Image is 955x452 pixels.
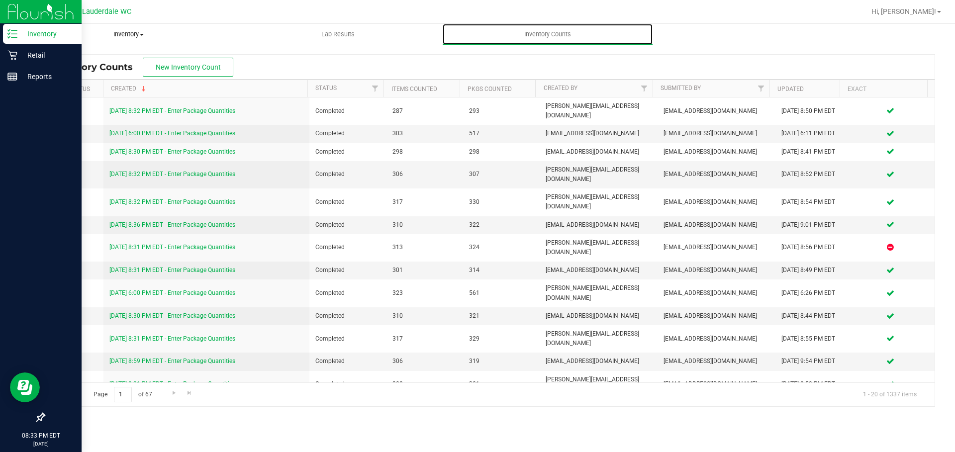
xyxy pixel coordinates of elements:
span: Ft. Lauderdale WC [72,7,131,16]
span: [EMAIL_ADDRESS][DOMAIN_NAME] [664,197,769,207]
p: [DATE] [4,440,77,448]
span: Lab Results [308,30,368,39]
span: Completed [315,266,380,275]
input: 1 [114,387,132,402]
a: Lab Results [233,24,443,45]
iframe: Resource center [10,372,40,402]
span: [EMAIL_ADDRESS][DOMAIN_NAME] [546,266,652,275]
a: Created [111,85,148,92]
a: [DATE] 8:36 PM EDT - Enter Package Quantities [109,221,235,228]
span: 303 [392,129,457,138]
a: Filter [367,80,383,97]
span: 323 [392,288,457,298]
p: 08:33 PM EDT [4,431,77,440]
span: [PERSON_NAME][EMAIL_ADDRESS][DOMAIN_NAME] [546,192,652,211]
span: Completed [315,197,380,207]
div: [DATE] 9:01 PM EDT [781,220,840,230]
span: Completed [315,220,380,230]
span: [PERSON_NAME][EMAIL_ADDRESS][DOMAIN_NAME] [546,238,652,257]
span: 301 [392,266,457,275]
a: [DATE] 8:31 PM EDT - Enter Package Quantities [109,335,235,342]
div: [DATE] 8:50 PM EDT [781,106,840,116]
a: [DATE] 6:00 PM EDT - Enter Package Quantities [109,289,235,296]
a: Filter [753,80,769,97]
span: Completed [315,243,380,252]
div: [DATE] 8:50 PM EDT [781,379,840,389]
span: 308 [392,379,457,389]
span: [PERSON_NAME][EMAIL_ADDRESS][DOMAIN_NAME] [546,283,652,302]
span: Completed [315,170,380,179]
span: 317 [392,197,457,207]
span: Page of 67 [85,387,160,402]
a: Items Counted [391,86,437,92]
span: Completed [315,379,380,389]
p: Inventory [17,28,77,40]
button: New Inventory Count [143,58,233,77]
span: [EMAIL_ADDRESS][DOMAIN_NAME] [664,170,769,179]
span: [PERSON_NAME][EMAIL_ADDRESS][DOMAIN_NAME] [546,375,652,394]
div: [DATE] 6:26 PM EDT [781,288,840,298]
span: Completed [315,334,380,344]
p: Reports [17,71,77,83]
a: Created By [544,85,577,91]
a: [DATE] 8:31 PM EDT - Enter Package Quantities [109,244,235,251]
span: 313 [392,243,457,252]
span: [EMAIL_ADDRESS][DOMAIN_NAME] [664,243,769,252]
a: Submitted By [661,85,701,91]
inline-svg: Retail [7,50,17,60]
span: [EMAIL_ADDRESS][DOMAIN_NAME] [664,379,769,389]
a: Inventory Counts [443,24,652,45]
span: Completed [315,311,380,321]
span: [EMAIL_ADDRESS][DOMAIN_NAME] [664,311,769,321]
a: [DATE] 8:32 PM EDT - Enter Package Quantities [109,107,235,114]
span: 287 [392,106,457,116]
span: 324 [469,243,534,252]
a: Go to the next page [167,387,181,400]
span: [EMAIL_ADDRESS][DOMAIN_NAME] [546,147,652,157]
a: [DATE] 8:31 PM EDT - Enter Package Quantities [109,380,235,387]
a: [DATE] 8:32 PM EDT - Enter Package Quantities [109,198,235,205]
span: [EMAIL_ADDRESS][DOMAIN_NAME] [546,220,652,230]
div: [DATE] 6:11 PM EDT [781,129,840,138]
a: Filter [636,80,652,97]
span: [PERSON_NAME][EMAIL_ADDRESS][DOMAIN_NAME] [546,329,652,348]
a: Go to the last page [183,387,197,400]
span: Hi, [PERSON_NAME]! [871,7,936,15]
span: New Inventory Count [156,63,221,71]
span: [EMAIL_ADDRESS][DOMAIN_NAME] [664,129,769,138]
span: 307 [469,170,534,179]
a: [DATE] 8:31 PM EDT - Enter Package Quantities [109,267,235,273]
span: 1 - 20 of 1337 items [855,387,925,402]
a: Updated [777,86,804,92]
span: Inventory [24,30,233,39]
span: Completed [315,147,380,157]
span: 322 [469,220,534,230]
a: [DATE] 8:32 PM EDT - Enter Package Quantities [109,171,235,178]
a: [DATE] 8:30 PM EDT - Enter Package Quantities [109,148,235,155]
div: [DATE] 8:54 PM EDT [781,197,840,207]
span: Inventory Counts [52,62,143,73]
th: Exact [840,80,927,97]
span: 306 [392,357,457,366]
div: [DATE] 8:49 PM EDT [781,266,840,275]
span: [EMAIL_ADDRESS][DOMAIN_NAME] [664,266,769,275]
span: 319 [469,357,534,366]
div: [DATE] 8:55 PM EDT [781,334,840,344]
span: 310 [392,311,457,321]
inline-svg: Reports [7,72,17,82]
div: [DATE] 8:56 PM EDT [781,243,840,252]
span: Completed [315,129,380,138]
span: [PERSON_NAME][EMAIL_ADDRESS][DOMAIN_NAME] [546,101,652,120]
div: [DATE] 8:44 PM EDT [781,311,840,321]
span: [EMAIL_ADDRESS][DOMAIN_NAME] [546,129,652,138]
span: 517 [469,129,534,138]
inline-svg: Inventory [7,29,17,39]
span: [EMAIL_ADDRESS][DOMAIN_NAME] [546,311,652,321]
span: [EMAIL_ADDRESS][DOMAIN_NAME] [664,147,769,157]
span: Completed [315,357,380,366]
span: Completed [315,106,380,116]
span: [EMAIL_ADDRESS][DOMAIN_NAME] [664,357,769,366]
span: 561 [469,288,534,298]
span: [EMAIL_ADDRESS][DOMAIN_NAME] [664,106,769,116]
span: 310 [392,220,457,230]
